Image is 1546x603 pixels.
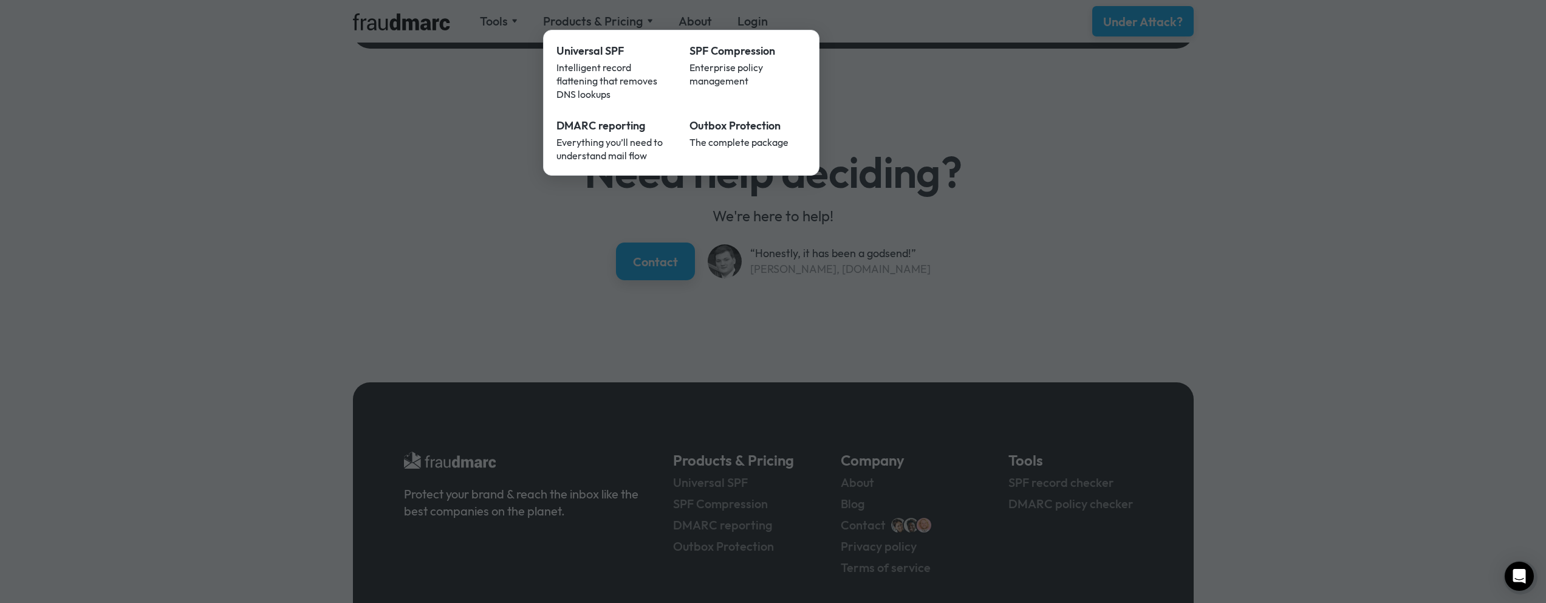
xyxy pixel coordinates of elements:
[689,136,806,149] div: The complete package
[681,109,815,171] a: Outbox ProtectionThe complete package
[689,43,806,59] div: SPF Compression
[548,109,682,171] a: DMARC reportingEverything you’ll need to understand mail flow
[556,136,673,162] div: Everything you’ll need to understand mail flow
[548,35,682,109] a: Universal SPFIntelligent record flattening that removes DNS lookups
[681,35,815,109] a: SPF CompressionEnterprise policy management
[556,43,673,59] div: Universal SPF
[689,118,806,134] div: Outbox Protection
[556,61,673,101] div: Intelligent record flattening that removes DNS lookups
[1505,562,1534,591] div: Open Intercom Messenger
[556,118,673,134] div: DMARC reporting
[689,61,806,88] div: Enterprise policy management
[543,30,819,176] nav: Products & Pricing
